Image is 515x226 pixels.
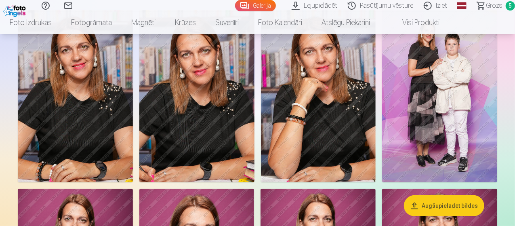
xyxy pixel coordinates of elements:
[312,11,380,34] a: Atslēgu piekariņi
[122,11,165,34] a: Magnēti
[206,11,248,34] a: Suvenīri
[61,11,122,34] a: Fotogrāmata
[248,11,312,34] a: Foto kalendāri
[506,1,515,11] span: 5
[380,11,449,34] a: Visi produkti
[165,11,206,34] a: Krūzes
[404,195,484,216] button: Augšupielādēt bildes
[486,1,502,11] span: Grozs
[3,3,28,17] img: /fa1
